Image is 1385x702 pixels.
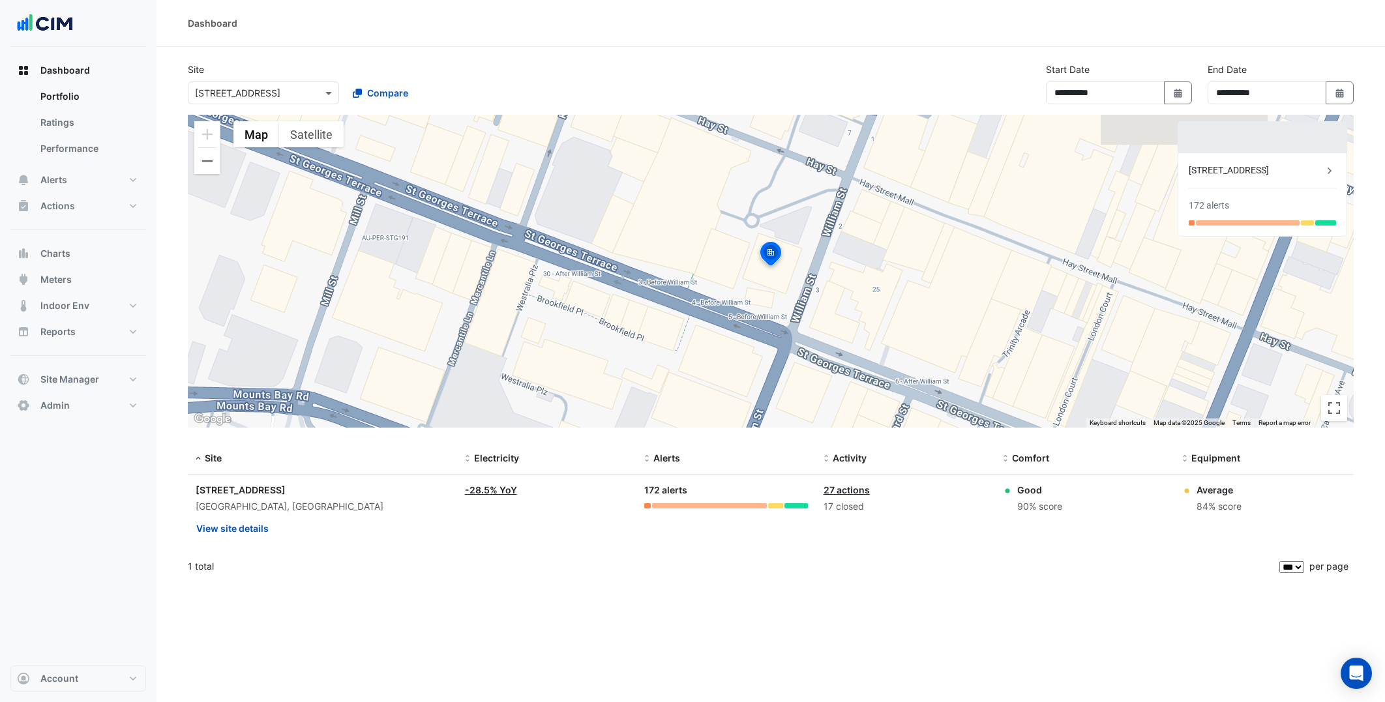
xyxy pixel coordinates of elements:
img: Google [191,411,234,428]
a: Terms [1232,419,1251,426]
button: Show satellite imagery [279,121,344,147]
a: Performance [30,136,146,162]
span: Site Manager [40,373,99,386]
div: 90% score [1017,499,1062,514]
button: Admin [10,392,146,418]
a: Report a map error [1258,419,1311,426]
a: Portfolio [30,83,146,110]
button: Reports [10,319,146,345]
app-icon: Charts [17,247,30,260]
span: Compare [367,86,408,100]
button: Actions [10,193,146,219]
span: Site [205,452,222,463]
app-icon: Dashboard [17,64,30,77]
label: End Date [1208,63,1247,76]
div: [STREET_ADDRESS] [196,483,449,497]
div: [GEOGRAPHIC_DATA], [GEOGRAPHIC_DATA] [196,499,449,514]
button: View site details [196,517,269,540]
span: Indoor Env [40,299,89,312]
span: Activity [833,452,867,463]
span: Account [40,672,78,685]
span: Reports [40,325,76,338]
button: Site Manager [10,366,146,392]
img: site-pin-selected.svg [756,240,785,271]
span: Map data ©2025 Google [1154,419,1225,426]
app-icon: Site Manager [17,373,30,386]
a: Open this area in Google Maps (opens a new window) [191,411,234,428]
div: 172 alerts [644,483,808,498]
a: -28.5% YoY [465,484,517,495]
div: Open Intercom Messenger [1341,658,1372,689]
button: Account [10,665,146,692]
span: Dashboard [40,64,90,77]
span: Meters [40,273,72,286]
div: 172 alerts [1189,199,1229,212]
button: Indoor Env [10,293,146,319]
app-icon: Admin [17,399,30,412]
div: 17 closed [824,499,987,514]
a: Ratings [30,110,146,136]
button: Charts [10,241,146,267]
fa-icon: Select Date [1172,87,1184,98]
div: 84% score [1197,499,1242,514]
span: Actions [40,199,75,212]
button: Zoom out [194,148,220,174]
label: Site [188,63,204,76]
span: Electricity [474,452,519,463]
app-icon: Actions [17,199,30,212]
div: Average [1197,483,1242,497]
button: Compare [344,81,417,104]
div: [STREET_ADDRESS] [1189,164,1323,177]
span: Equipment [1191,452,1240,463]
button: Meters [10,267,146,293]
fa-icon: Select Date [1334,87,1346,98]
div: 1 total [188,550,1277,583]
button: Keyboard shortcuts [1090,418,1146,428]
img: Company Logo [16,10,74,37]
label: Start Date [1046,63,1090,76]
span: Comfort [1012,452,1049,463]
app-icon: Indoor Env [17,299,30,312]
button: Dashboard [10,57,146,83]
div: Good [1017,483,1062,497]
button: Zoom in [194,121,220,147]
span: Charts [40,247,70,260]
span: Alerts [40,173,67,186]
button: Alerts [10,167,146,193]
span: per page [1309,561,1348,572]
button: Show street map [233,121,279,147]
app-icon: Meters [17,273,30,286]
button: Toggle fullscreen view [1321,395,1347,421]
span: Alerts [653,452,680,463]
app-icon: Alerts [17,173,30,186]
span: Admin [40,399,70,412]
div: Dashboard [10,83,146,167]
app-icon: Reports [17,325,30,338]
a: 27 actions [824,484,870,495]
div: Dashboard [188,16,237,30]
